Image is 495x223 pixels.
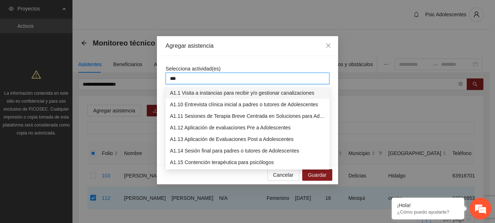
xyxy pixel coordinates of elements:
div: A1.10 Entrevista clínica inicial a padres o tutores de Adolescentes [170,100,325,108]
div: A1.12 Aplicación de evaluaciones Pre a Adolescentes [170,124,325,132]
div: A1.11 Sesiones de Terapia Breve Centrada en Soluciones para Adolescentes [170,112,325,120]
div: Chatee con nosotros ahora [38,37,122,46]
button: Close [319,36,338,56]
span: Cancelar [273,171,294,179]
button: Cancelar [267,169,299,181]
div: Minimizar ventana de chat en vivo [119,4,136,21]
span: Guardar [308,171,326,179]
div: A1.1 Visita a instancias para recibir y/o gestionar canalizaciones [166,87,329,99]
div: A1.13 Aplicación de Evaluaciones Post a Adolescentes [170,135,325,143]
div: Agregar asistencia [166,42,329,50]
span: close [325,43,331,48]
div: A1.15 Contención terapéutica para psicólogos [170,158,325,166]
div: A1.12 Aplicación de evaluaciones Pre a Adolescentes [166,122,329,133]
div: A1.15 Contención terapéutica para psicólogos [166,156,329,168]
button: Guardar [302,169,332,181]
div: A1.10 Entrevista clínica inicial a padres o tutores de Adolescentes [166,99,329,110]
p: ¿Cómo puedo ayudarte? [397,209,459,215]
div: A1.11 Sesiones de Terapia Breve Centrada en Soluciones para Adolescentes [166,110,329,122]
span: Selecciona actividad(es) [166,66,221,72]
div: A1.13 Aplicación de Evaluaciones Post a Adolescentes [166,133,329,145]
div: A1.14 Sesión final para padres o tutores de Adolescentes [166,145,329,156]
span: Estamos en línea. [42,71,100,144]
div: A1.1 Visita a instancias para recibir y/o gestionar canalizaciones [170,89,325,97]
div: A1.14 Sesión final para padres o tutores de Adolescentes [170,147,325,155]
div: ¡Hola! [397,202,459,208]
textarea: Escriba su mensaje y pulse “Intro” [4,147,138,172]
